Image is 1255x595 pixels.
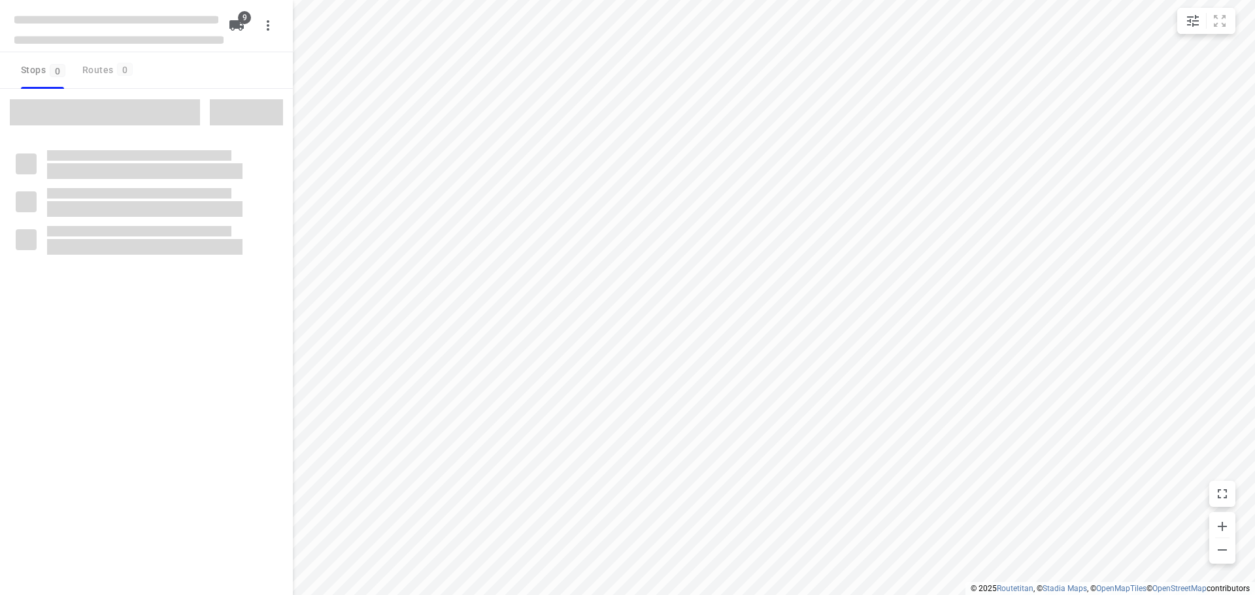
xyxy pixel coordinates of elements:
[1152,584,1207,593] a: OpenStreetMap
[1043,584,1087,593] a: Stadia Maps
[1180,8,1206,34] button: Map settings
[1096,584,1146,593] a: OpenMapTiles
[1177,8,1235,34] div: small contained button group
[971,584,1250,593] li: © 2025 , © , © © contributors
[997,584,1033,593] a: Routetitan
